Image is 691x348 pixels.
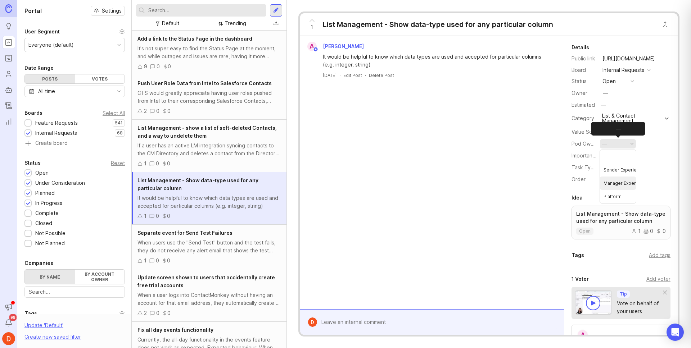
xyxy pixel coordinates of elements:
div: 0 [157,63,160,70]
a: List Management - Show data-type used for any particular columnopen100 [572,206,670,239]
a: List Management - Show data-type used for any particular columnIt would be helpful to know which ... [132,172,286,225]
div: 1 Voter [572,275,589,283]
div: A [577,329,588,341]
img: Daniel G [2,332,15,345]
a: Changelog [2,99,15,112]
div: 0 [167,212,170,220]
button: Notifications [2,316,15,329]
li: Platform [600,190,636,203]
div: Posts [25,74,75,83]
div: 0 [167,257,170,265]
div: 0 [167,309,171,317]
div: 0 [156,309,159,317]
div: Internal Requests [35,129,77,137]
p: open [579,228,591,234]
div: Vote on behalf of your users [617,299,663,315]
div: It would be helpful to know which data types are used and accepted for particular columns (e.g. i... [137,194,281,210]
div: Planned [35,189,55,197]
label: Importance [572,152,599,159]
div: 0 [167,107,171,115]
div: Category [572,114,597,122]
li: Manager Experience [600,177,636,190]
div: Under Consideration [35,179,85,187]
div: Owner [572,89,597,97]
a: A[PERSON_NAME] [303,42,370,51]
div: 2 [144,107,147,115]
a: Separate event for Send Test FailuresWhen users use the "Send Test" button and the test fails, th... [132,225,286,269]
p: List Management - Show data-type used for any particular column [576,210,666,225]
div: Update ' Default ' [24,321,63,333]
img: Canny Home [5,4,12,13]
span: Update screen shown to users that accidentally create free trial accounts [137,274,275,288]
span: Separate event for Send Test Failures [137,230,232,236]
button: Settings [91,6,125,16]
div: Estimated [572,102,595,107]
div: Edit Post [343,72,362,78]
div: 0 [643,229,653,234]
div: 1 [144,257,146,265]
div: Idea [572,193,583,202]
div: CTS would greatly appreciate having user roles pushed from Intel to their corresponding Salesforc... [137,89,281,105]
div: open [602,77,616,85]
div: List & Contact Management [602,113,663,123]
div: It would be helpful to know which data types are used and accepted for particular columns (e.g. i... [323,53,550,69]
div: 0 [156,257,159,265]
div: 9 [144,63,147,70]
button: Close button [658,17,672,32]
img: video-thumbnail-vote-d41b83416815613422e2ca741bf692cc.jpg [575,290,612,315]
label: By account owner [75,270,125,284]
p: Tip [620,291,627,297]
div: Not Possible [35,229,66,237]
div: Trending [225,19,246,27]
div: Closed [35,219,52,227]
div: Tags [24,309,37,318]
div: Reset [111,161,125,165]
div: Public link [572,55,597,63]
div: When a user logs into ContactMonkey without having an account for that email address, they automa... [137,291,281,307]
div: 0 [156,107,159,115]
div: List Management - Show data-type used for any particular column [323,19,553,29]
span: 1 [311,23,313,31]
div: Date Range [24,64,54,72]
a: Portal [2,36,15,49]
a: Roadmaps [2,52,15,65]
a: [DATE] [323,72,337,78]
div: 0 [168,63,171,70]
div: Default [162,19,179,27]
a: Reporting [2,115,15,128]
div: Not Planned [35,239,65,247]
div: 0 [167,160,170,168]
span: Push User Role Data from Intel to Salesforce Contacts [137,80,272,86]
svg: toggle icon [113,88,125,94]
div: · [365,72,366,78]
a: Add a link to the Status Page in the dashboardIt's not super easy to find the Status Page at the ... [132,31,286,75]
button: Announcements [2,301,15,313]
span: Add a link to the Status Page in the dashboard [137,36,252,42]
div: — [599,100,608,110]
div: When users use the "Send Test" button and the test fails, they do not receive any alert email tha... [137,239,281,255]
img: member badge [313,47,318,52]
div: Open Intercom Messenger [667,324,684,341]
img: Daniel G [308,317,317,327]
li: Sender Experience [600,163,636,177]
div: All time [38,87,55,95]
label: By name [25,270,75,284]
div: Details [572,43,589,52]
span: [PERSON_NAME] [323,43,364,49]
input: Search... [148,6,263,14]
input: Search... [29,288,121,296]
div: Everyone (default) [28,41,74,49]
div: Board [572,66,597,74]
span: 99 [9,314,17,321]
div: Open [35,169,49,177]
label: Value Scale [572,129,599,135]
div: — [602,140,607,148]
div: In Progress [35,199,62,207]
div: Add tags [649,251,670,259]
div: It's not super easy to find the Status Page at the moment, and while outages and issues are rare,... [137,45,281,60]
div: Complete [35,209,59,217]
div: Boards [24,109,42,117]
